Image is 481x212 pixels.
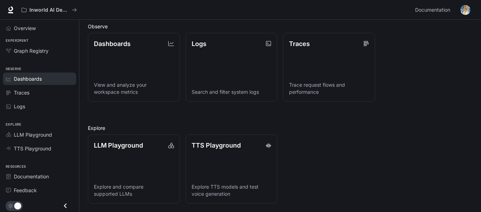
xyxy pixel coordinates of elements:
[88,23,472,30] h2: Observe
[88,33,180,102] a: DashboardsView and analyze your workspace metrics
[192,39,206,48] p: Logs
[3,128,76,141] a: LLM Playground
[415,6,450,15] span: Documentation
[14,24,36,32] span: Overview
[289,81,369,96] p: Trace request flows and performance
[14,89,29,96] span: Traces
[192,141,241,150] p: TTS Playground
[94,39,131,48] p: Dashboards
[94,183,174,197] p: Explore and compare supported LLMs
[186,134,278,204] a: TTS PlaygroundExplore TTS models and test voice generation
[3,22,76,34] a: Overview
[94,81,174,96] p: View and analyze your workspace metrics
[14,75,42,82] span: Dashboards
[3,100,76,113] a: Logs
[460,5,470,15] img: User avatar
[29,7,69,13] p: Inworld AI Demos
[88,134,180,204] a: LLM PlaygroundExplore and compare supported LLMs
[458,3,472,17] button: User avatar
[186,33,278,102] a: LogsSearch and filter system logs
[14,187,37,194] span: Feedback
[88,124,472,132] h2: Explore
[3,170,76,183] a: Documentation
[283,33,375,102] a: TracesTrace request flows and performance
[3,142,76,155] a: TTS Playground
[3,45,76,57] a: Graph Registry
[14,202,21,210] span: Dark mode toggle
[192,183,272,197] p: Explore TTS models and test voice generation
[14,47,49,55] span: Graph Registry
[14,131,52,138] span: LLM Playground
[192,88,272,96] p: Search and filter system logs
[14,103,25,110] span: Logs
[3,73,76,85] a: Dashboards
[3,86,76,99] a: Traces
[18,3,80,17] button: All workspaces
[94,141,143,150] p: LLM Playground
[412,3,455,17] a: Documentation
[14,145,51,152] span: TTS Playground
[3,184,76,196] a: Feedback
[14,173,49,180] span: Documentation
[289,39,310,48] p: Traces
